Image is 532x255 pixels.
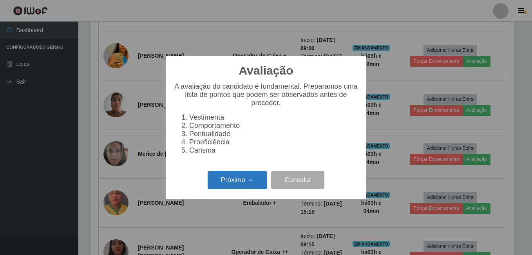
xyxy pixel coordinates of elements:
h2: Avaliação [239,64,293,78]
li: Comportamento [189,122,358,130]
button: Próximo → [208,171,267,189]
li: Pontualidade [189,130,358,138]
li: Proeficiência [189,138,358,146]
li: Vestimenta [189,113,358,122]
li: Carisma [189,146,358,155]
p: A avaliação do candidato é fundamental. Preparamos uma lista de pontos que podem ser observados a... [174,82,358,107]
button: Cancelar [271,171,324,189]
